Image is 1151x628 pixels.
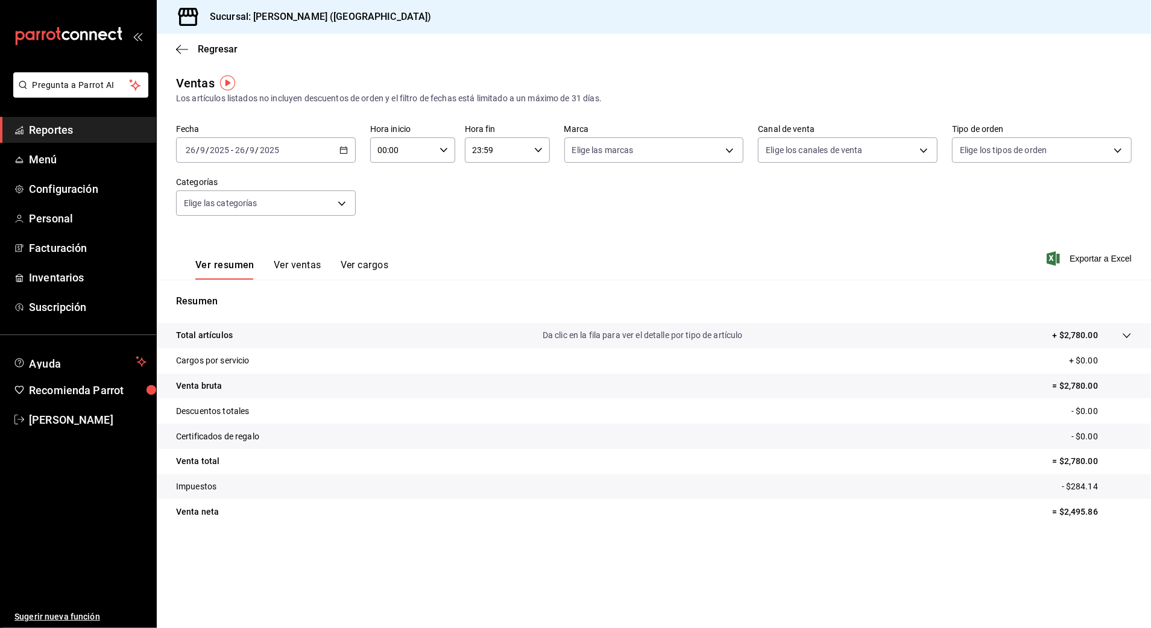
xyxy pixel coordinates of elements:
[176,125,356,134] label: Fecha
[370,125,455,134] label: Hora inicio
[195,259,388,280] div: navigation tabs
[766,144,862,156] span: Elige los canales de venta
[33,79,130,92] span: Pregunta a Parrot AI
[176,178,356,187] label: Categorías
[259,145,280,155] input: ----
[274,259,321,280] button: Ver ventas
[256,145,259,155] span: /
[29,382,147,398] span: Recomienda Parrot
[29,269,147,286] span: Inventarios
[176,506,219,518] p: Venta neta
[220,75,235,90] img: Tooltip marker
[1071,405,1132,418] p: - $0.00
[176,74,215,92] div: Ventas
[29,412,147,428] span: [PERSON_NAME]
[245,145,249,155] span: /
[8,87,148,100] a: Pregunta a Parrot AI
[176,92,1132,105] div: Los artículos listados no incluyen descuentos de orden y el filtro de fechas está limitado a un m...
[465,125,550,134] label: Hora fin
[29,122,147,138] span: Reportes
[209,145,230,155] input: ----
[29,299,147,315] span: Suscripción
[176,354,250,367] p: Cargos por servicio
[572,144,634,156] span: Elige las marcas
[1053,380,1132,392] p: = $2,780.00
[176,329,233,342] p: Total artículos
[196,145,200,155] span: /
[176,455,219,468] p: Venta total
[1071,430,1132,443] p: - $0.00
[29,181,147,197] span: Configuración
[29,210,147,227] span: Personal
[250,145,256,155] input: --
[235,145,245,155] input: --
[1049,251,1132,266] button: Exportar a Excel
[29,151,147,168] span: Menú
[758,125,938,134] label: Canal de venta
[133,31,142,41] button: open_drawer_menu
[185,145,196,155] input: --
[200,145,206,155] input: --
[13,72,148,98] button: Pregunta a Parrot AI
[1053,455,1132,468] p: = $2,780.00
[29,354,131,369] span: Ayuda
[198,43,238,55] span: Regresar
[184,197,257,209] span: Elige las categorías
[176,480,216,493] p: Impuestos
[1053,506,1132,518] p: = $2,495.86
[564,125,744,134] label: Marca
[200,10,432,24] h3: Sucursal: [PERSON_NAME] ([GEOGRAPHIC_DATA])
[195,259,254,280] button: Ver resumen
[231,145,233,155] span: -
[176,405,249,418] p: Descuentos totales
[1053,329,1098,342] p: + $2,780.00
[952,125,1132,134] label: Tipo de orden
[341,259,389,280] button: Ver cargos
[1062,480,1132,493] p: - $284.14
[29,240,147,256] span: Facturación
[1069,354,1132,367] p: + $0.00
[960,144,1047,156] span: Elige los tipos de orden
[543,329,743,342] p: Da clic en la fila para ver el detalle por tipo de artículo
[176,43,238,55] button: Regresar
[176,430,259,443] p: Certificados de regalo
[14,611,147,623] span: Sugerir nueva función
[176,294,1132,309] p: Resumen
[206,145,209,155] span: /
[176,380,222,392] p: Venta bruta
